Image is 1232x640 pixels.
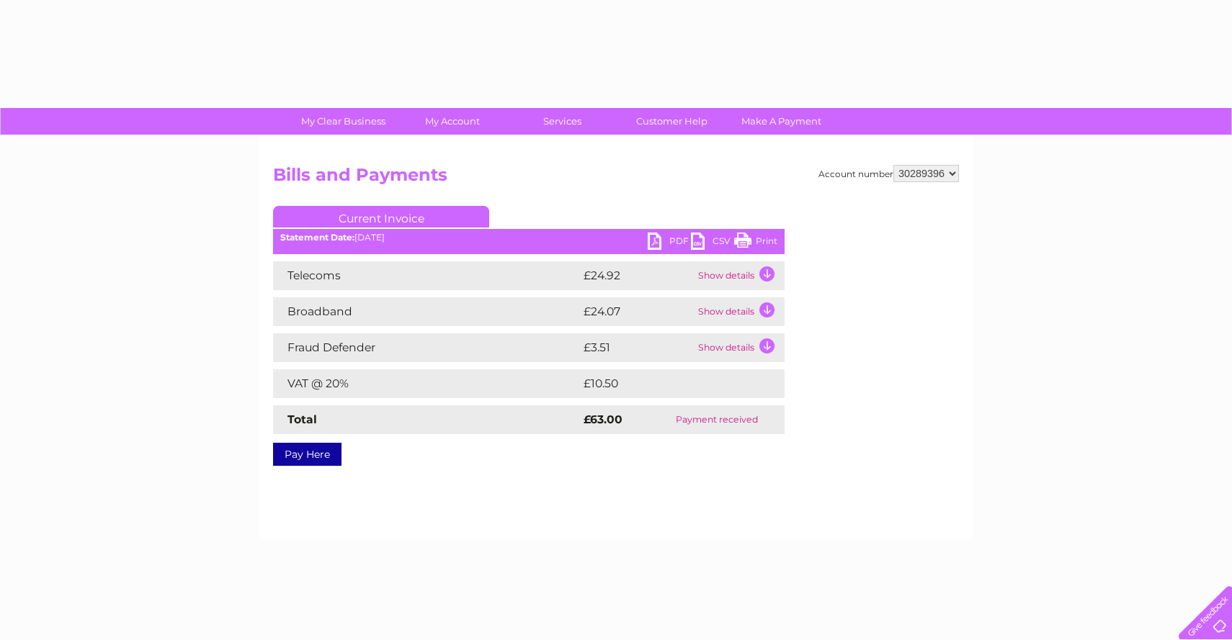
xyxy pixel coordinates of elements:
[612,108,731,135] a: Customer Help
[650,405,785,434] td: Payment received
[722,108,841,135] a: Make A Payment
[584,413,622,426] strong: £63.00
[273,333,580,362] td: Fraud Defender
[580,369,754,398] td: £10.50
[280,232,354,243] b: Statement Date:
[580,261,695,290] td: £24.92
[393,108,512,135] a: My Account
[503,108,622,135] a: Services
[273,206,489,227] a: Current Invoice
[580,333,695,362] td: £3.51
[273,369,580,398] td: VAT @ 20%
[695,297,785,326] td: Show details
[273,443,342,466] a: Pay Here
[273,233,785,243] div: [DATE]
[695,333,785,362] td: Show details
[273,165,959,192] h2: Bills and Payments
[734,233,777,253] a: Print
[691,233,734,253] a: CSV
[273,261,580,290] td: Telecoms
[818,165,959,182] div: Account number
[695,261,785,290] td: Show details
[648,233,691,253] a: PDF
[580,297,695,326] td: £24.07
[273,297,580,326] td: Broadband
[284,108,403,135] a: My Clear Business
[287,413,317,426] strong: Total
